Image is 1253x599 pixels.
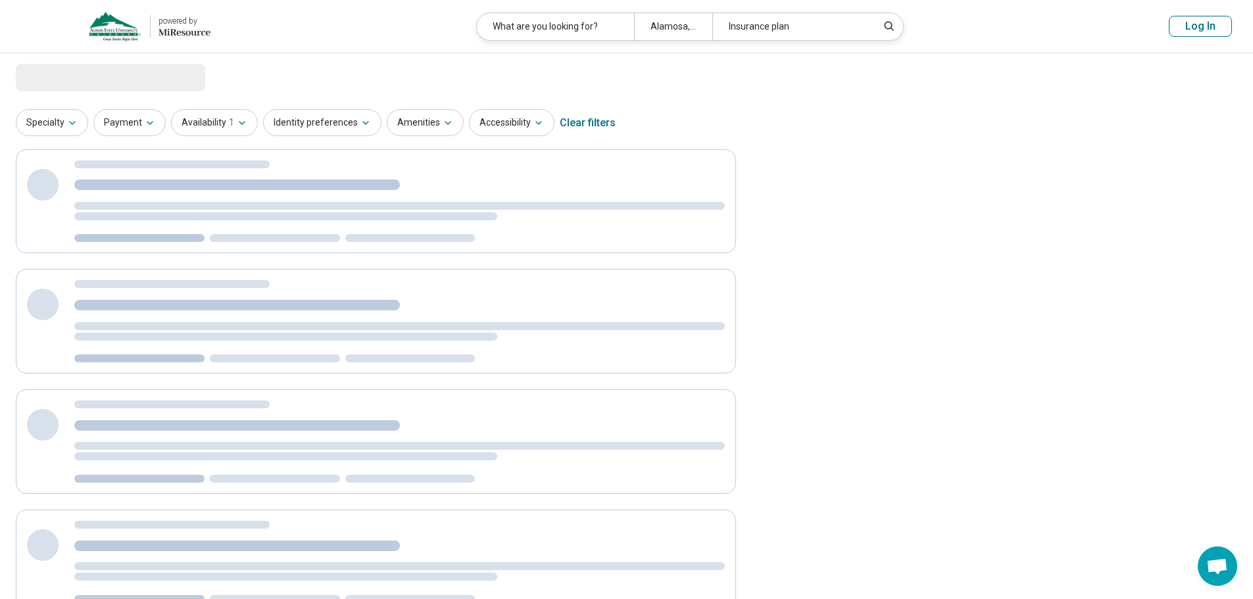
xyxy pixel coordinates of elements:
[469,109,554,136] button: Accessibility
[634,13,713,40] div: Alamosa, [GEOGRAPHIC_DATA]
[16,109,88,136] button: Specialty
[1169,16,1232,37] button: Log In
[229,116,234,130] span: 1
[712,13,870,40] div: Insurance plan
[477,13,634,40] div: What are you looking for?
[159,15,210,27] div: powered by
[387,109,464,136] button: Amenities
[93,109,166,136] button: Payment
[16,64,126,90] span: Loading...
[560,107,616,139] div: Clear filters
[263,109,381,136] button: Identity preferences
[1198,546,1237,586] div: Open chat
[88,11,142,42] img: Adams State University
[21,11,210,42] a: Adams State Universitypowered by
[171,109,258,136] button: Availability1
